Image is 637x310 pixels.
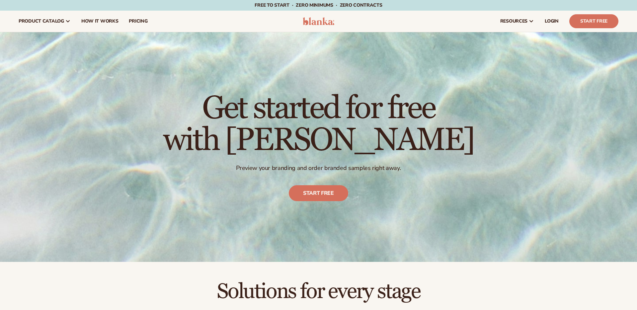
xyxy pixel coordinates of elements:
[76,11,124,32] a: How It Works
[13,11,76,32] a: product catalog
[495,11,539,32] a: resources
[545,19,559,24] span: LOGIN
[19,280,618,303] h2: Solutions for every stage
[255,2,382,8] span: Free to start · ZERO minimums · ZERO contracts
[129,19,147,24] span: pricing
[569,14,618,28] a: Start Free
[500,19,527,24] span: resources
[539,11,564,32] a: LOGIN
[163,164,474,172] p: Preview your branding and order branded samples right away.
[303,17,334,25] img: logo
[289,186,348,201] a: Start free
[163,93,474,156] h1: Get started for free with [PERSON_NAME]
[81,19,119,24] span: How It Works
[19,19,64,24] span: product catalog
[123,11,153,32] a: pricing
